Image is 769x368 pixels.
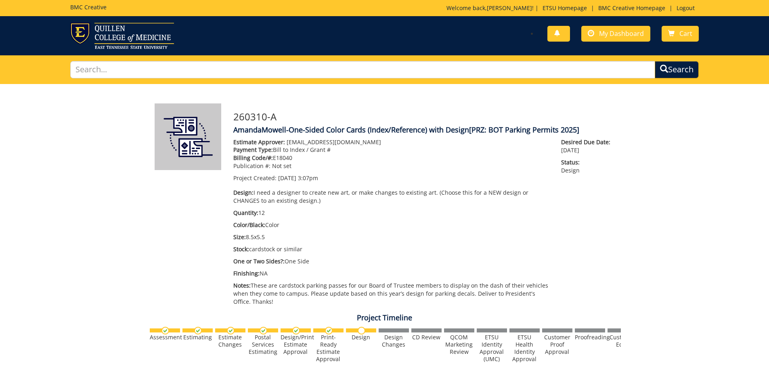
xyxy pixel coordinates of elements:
div: Design [346,334,376,341]
a: Cart [662,26,699,42]
div: Design/Print Estimate Approval [281,334,311,355]
a: ETSU Homepage [539,4,591,12]
div: Print-Ready Estimate Approval [313,334,344,363]
span: Color/Black: [233,221,265,229]
span: Project Created: [233,174,277,182]
span: Stock: [233,245,249,253]
p: Design [561,158,614,175]
img: checkmark [260,327,267,334]
p: [DATE] [561,138,614,154]
h4: AmandaMowell-One-Sided Color Cards (Index/Reference) with Design [233,126,615,134]
span: Estimate Approver: [233,138,285,146]
img: checkmark [161,327,169,334]
p: NA [233,269,549,278]
span: Payment Type: [233,146,273,154]
div: Assessment [150,334,180,341]
div: Estimate Changes [215,334,245,348]
p: Bill to Index / Grant # [233,146,549,154]
img: checkmark [325,327,333,334]
div: Customer Proof Approval [542,334,572,355]
span: Not set [272,162,291,170]
div: ETSU Identity Approval (UMC) [477,334,507,363]
p: I need a designer to create new art, or make changes to existing art. (Choose this for a NEW desi... [233,189,549,205]
span: Finishing: [233,269,260,277]
img: checkmark [227,327,235,334]
div: Proofreading [575,334,605,341]
span: Desired Due Date: [561,138,614,146]
div: CD Review [411,334,442,341]
p: 8.5x5.5 [233,233,549,241]
span: Notes: [233,282,251,289]
p: One Side [233,257,549,265]
button: Search [655,61,699,78]
h3: 260310-A [233,111,615,122]
div: Estimating [182,334,213,341]
p: 12 [233,209,549,217]
p: Welcome back, ! | | | [446,4,699,12]
span: Status: [561,158,614,166]
span: Quantity: [233,209,258,217]
a: Logout [673,4,699,12]
p: [EMAIL_ADDRESS][DOMAIN_NAME] [233,138,549,146]
h4: Project Timeline [149,314,621,322]
h5: BMC Creative [70,4,107,10]
span: [PRZ: BOT Parking Permits 2025] [469,125,579,135]
p: E18040 [233,154,549,162]
p: These are cardstock parking passes for our Board of Trustee members to display on the dash of the... [233,282,549,306]
img: ETSU logo [70,23,174,49]
p: cardstock or similar [233,245,549,253]
input: Search... [70,61,656,78]
span: Billing Code/#: [233,154,273,162]
a: BMC Creative Homepage [594,4,669,12]
img: no [358,327,365,334]
img: Product featured image [155,103,221,170]
span: Size: [233,233,246,241]
img: checkmark [292,327,300,334]
span: Design: [233,189,254,196]
div: ETSU Health Identity Approval [509,334,540,363]
span: Cart [679,29,692,38]
span: Publication #: [233,162,270,170]
p: Color [233,221,549,229]
div: QCOM Marketing Review [444,334,474,355]
a: My Dashboard [581,26,650,42]
a: [PERSON_NAME] [487,4,532,12]
div: Design Changes [379,334,409,348]
span: One or Two Sides?: [233,257,285,265]
div: Customer Edits [608,334,638,348]
img: checkmark [194,327,202,334]
span: [DATE] 3:07pm [278,174,318,182]
span: My Dashboard [599,29,644,38]
div: Postal Services Estimating [248,334,278,355]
